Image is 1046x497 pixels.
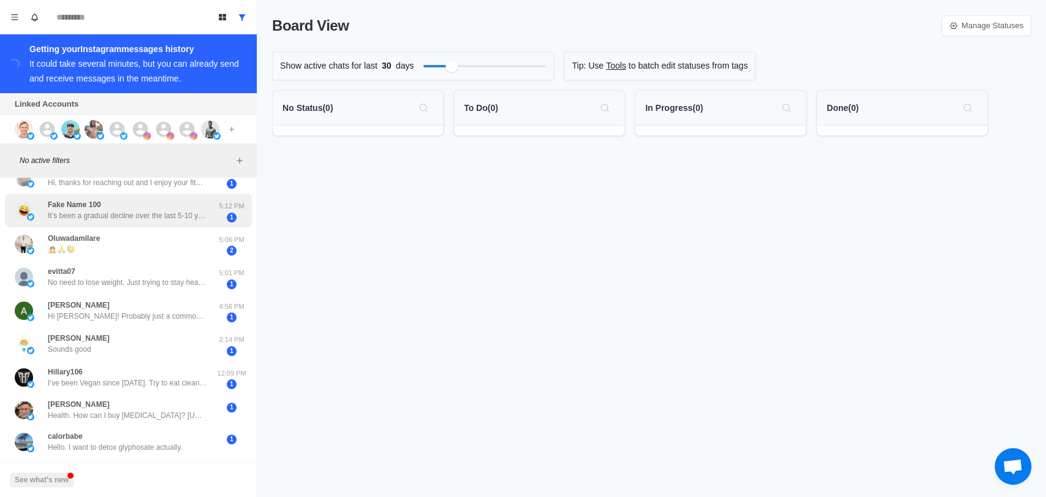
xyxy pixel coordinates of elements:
[227,213,237,222] span: 1
[282,102,333,115] p: No Status ( 0 )
[20,155,232,166] p: No active filters
[213,7,232,27] button: Board View
[15,120,33,138] img: picture
[201,120,219,138] img: picture
[629,59,748,72] p: to batch edit statuses from tags
[120,132,127,140] img: picture
[10,472,74,487] button: See what's new
[15,268,33,286] img: picture
[25,7,44,27] button: Notifications
[48,233,100,244] p: Oluwadamilare
[232,7,252,27] button: Show all conversations
[227,434,237,444] span: 1
[48,177,207,188] p: Hi, thanks for reaching out and I enjoy your fitness/diet topics. I am already [DEMOGRAPHIC_DATA]...
[48,277,207,288] p: No need to lose weight. Just trying to stay healthy
[167,132,174,140] img: picture
[27,445,34,452] img: picture
[143,132,151,140] img: picture
[227,403,237,412] span: 1
[941,15,1031,36] a: Manage Statuses
[27,347,34,354] img: picture
[227,279,237,289] span: 1
[216,235,247,245] p: 5:06 PM
[27,180,34,188] img: picture
[227,346,237,356] span: 1
[958,98,977,118] button: Search
[48,410,207,421] p: Health. How can I buy [MEDICAL_DATA]? [URL][DOMAIN_NAME]
[280,59,377,72] p: Show active chats for last
[227,379,237,389] span: 1
[74,132,81,140] img: picture
[15,168,33,186] img: picture
[645,102,703,115] p: In Progress ( 0 )
[29,42,242,56] div: Getting your Instagram messages history
[272,15,349,37] p: Board View
[27,381,34,388] img: picture
[995,448,1031,485] div: Open chat
[48,300,110,311] p: [PERSON_NAME]
[776,98,796,118] button: Search
[216,201,247,211] p: 5:12 PM
[29,59,239,83] div: It could take several minutes, but you can already send and receive messages in the meantime.
[27,213,34,221] img: picture
[15,335,33,353] img: picture
[15,302,33,320] img: picture
[827,102,858,115] p: Done ( 0 )
[27,280,34,287] img: picture
[15,368,33,387] img: picture
[15,98,78,110] p: Linked Accounts
[27,314,34,321] img: picture
[224,122,239,137] button: Add account
[27,132,34,140] img: picture
[48,431,83,442] p: calorbabe
[445,60,458,72] div: Filter by activity days
[572,59,604,72] p: Tip: Use
[216,268,247,278] p: 5:01 PM
[606,59,626,72] a: Tools
[15,433,33,451] img: picture
[15,201,33,219] img: picture
[414,98,433,118] button: Search
[97,132,104,140] img: picture
[50,132,58,140] img: picture
[48,399,110,410] p: [PERSON_NAME]
[48,244,75,255] p: 🙇🙏😓
[227,179,237,189] span: 1
[227,246,237,256] span: 2
[15,401,33,419] img: picture
[48,442,183,453] p: Hello. I want to detox glyphosate actually.
[5,7,25,27] button: Menu
[227,313,237,322] span: 1
[216,302,247,312] p: 4:56 PM
[48,333,110,344] p: [PERSON_NAME]
[48,366,83,377] p: Hillary106
[216,368,247,379] p: 12:09 PM
[213,132,221,140] img: picture
[15,235,33,253] img: picture
[377,59,396,72] span: 30
[27,247,34,254] img: picture
[190,132,197,140] img: picture
[48,266,75,277] p: evitta07
[48,377,207,389] p: I’ve been Vegan since [DATE]. Try to eat clean. Balancing stress/cortisol is what I’m working on ...
[396,59,414,72] p: days
[48,311,207,322] p: Hi [PERSON_NAME]! Probably just a common sense approach to good health and aging well. I’m over 5...
[27,413,34,420] img: picture
[61,120,80,138] img: picture
[216,335,247,345] p: 2:14 PM
[48,344,91,355] p: Sounds good
[232,153,247,168] button: Add filters
[85,120,103,138] img: picture
[595,98,615,118] button: Search
[464,102,498,115] p: To Do ( 0 )
[48,199,101,210] p: Fake Name 100
[48,210,207,221] p: It’s been a gradual decline over the last 5-10 years but got worse over the last couple with life...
